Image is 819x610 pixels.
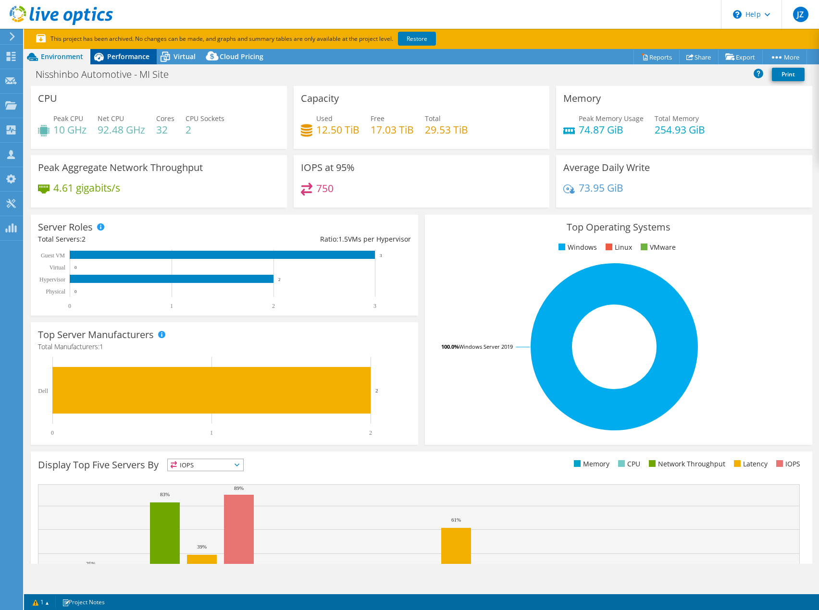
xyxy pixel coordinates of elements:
a: Project Notes [55,596,112,608]
text: Hypervisor [39,276,65,283]
text: 3 [373,303,376,309]
h3: CPU [38,93,57,104]
h3: Top Server Manufacturers [38,329,154,340]
text: 0 [74,265,77,270]
text: 2 [272,303,275,309]
a: Reports [633,49,680,64]
span: Performance [107,52,149,61]
span: Virtual [174,52,196,61]
text: 0 [68,303,71,309]
span: Total [425,114,441,123]
svg: \n [733,10,742,19]
tspan: 100.0% [441,343,459,350]
span: Net CPU [98,114,124,123]
h4: 74.87 GiB [579,124,644,135]
li: CPU [616,459,640,469]
li: VMware [638,242,676,253]
h3: Memory [563,93,601,104]
span: JZ [793,7,808,22]
span: Cores [156,114,174,123]
p: This project has been archived. No changes can be made, and graphs and summary tables are only av... [36,34,507,44]
text: 1 [210,429,213,436]
text: 25% [86,561,96,566]
h3: Average Daily Write [563,162,650,173]
h4: 92.48 GHz [98,124,145,135]
h4: 29.53 TiB [425,124,468,135]
span: Peak Memory Usage [579,114,644,123]
h4: 10 GHz [53,124,87,135]
li: Network Throughput [646,459,725,469]
text: Guest VM [41,252,65,259]
h3: Capacity [301,93,339,104]
h4: 32 [156,124,174,135]
h4: 12.50 TiB [316,124,360,135]
h4: 254.93 GiB [655,124,705,135]
text: 2 [375,388,378,393]
text: 2 [278,277,281,282]
text: 0 [51,429,54,436]
text: 3 [380,253,382,258]
span: IOPS [168,459,243,471]
text: 2 [369,429,372,436]
li: IOPS [774,459,800,469]
li: Windows [556,242,597,253]
h3: Peak Aggregate Network Throughput [38,162,203,173]
h4: 17.03 TiB [371,124,414,135]
text: 0 [74,289,77,294]
a: Restore [398,32,436,46]
h4: 2 [186,124,224,135]
text: 39% [197,544,207,549]
h4: 73.95 GiB [579,183,623,193]
text: 83% [160,491,170,497]
h4: Total Manufacturers: [38,342,411,352]
text: 61% [451,517,461,523]
h3: Top Operating Systems [432,222,805,232]
h4: 4.61 gigabits/s [53,183,120,193]
text: 1 [170,303,173,309]
h3: Server Roles [38,222,93,232]
li: Linux [603,242,632,253]
span: Peak CPU [53,114,83,123]
text: Virtual [50,264,66,271]
text: Dell [38,388,48,394]
span: Environment [41,52,83,61]
div: Total Servers: [38,234,224,244]
span: 1.5 [338,234,348,244]
span: 2 [82,234,86,244]
tspan: Windows Server 2019 [459,343,513,350]
h3: IOPS at 95% [301,162,355,173]
text: Physical [46,288,65,295]
a: More [762,49,807,64]
div: Ratio: VMs per Hypervisor [224,234,411,244]
a: 1 [26,596,56,608]
text: 89% [234,485,244,491]
span: Total Memory [655,114,699,123]
li: Latency [732,459,768,469]
h4: 750 [316,183,334,194]
span: Used [316,114,333,123]
span: CPU Sockets [186,114,224,123]
span: Free [371,114,385,123]
a: Export [718,49,763,64]
h1: Nisshinbo Automotive - MI Site [31,69,184,80]
li: Memory [571,459,609,469]
span: 1 [99,342,103,351]
a: Print [772,68,805,81]
a: Share [679,49,719,64]
span: Cloud Pricing [220,52,263,61]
